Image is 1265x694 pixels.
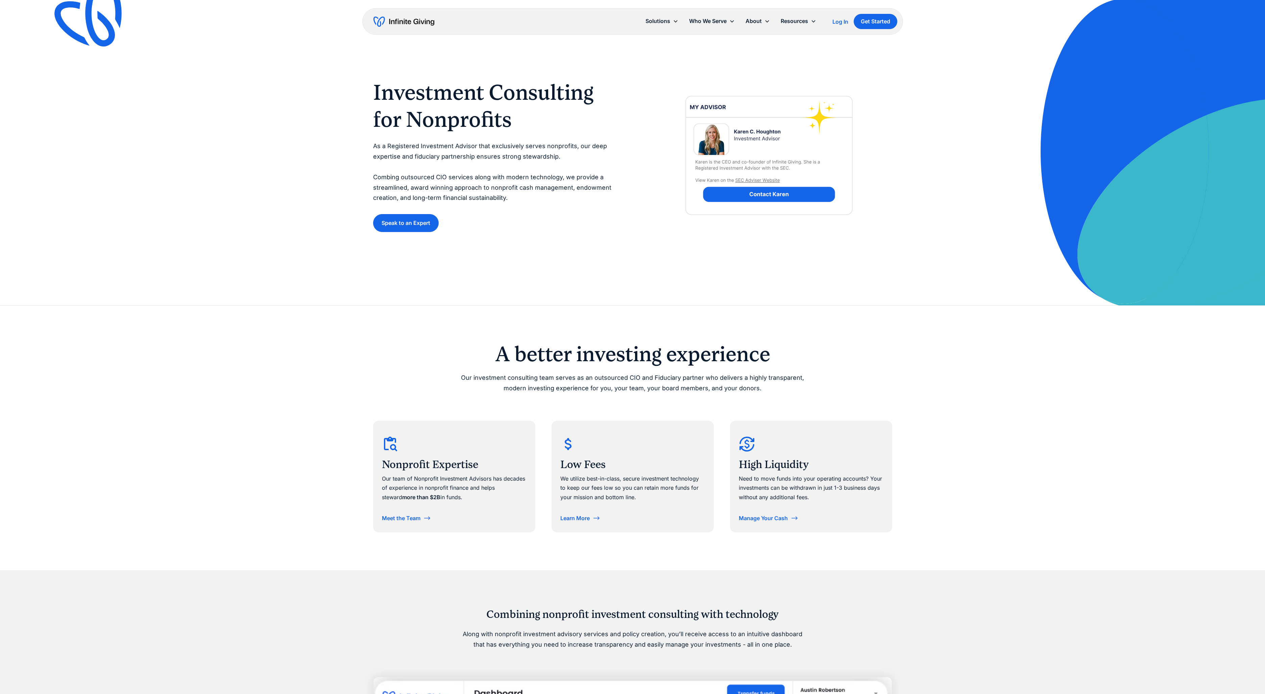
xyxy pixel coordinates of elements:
div: Resources [775,14,822,28]
a: Log In [832,18,848,26]
p: Our investment consulting team serves as an outsourced CIO and Fiduciary partner who delivers a h... [460,373,806,393]
a: home [373,16,434,27]
strong: more than $2B [402,494,440,501]
div: Who We Serve [684,14,740,28]
a: High LiquidityNeed to move funds into your operating accounts? Your investments can be withdrawn ... [730,421,892,532]
div: We utilize best-in-class, secure investment technology to keep our fees low so you can retain mor... [560,474,705,502]
div: Who We Serve [689,17,727,26]
div: Manage Your Cash [739,515,788,521]
div: Solutions [646,17,670,26]
p: As a Registered Investment Advisor that exclusively serves nonprofits, our deep expertise and fid... [373,141,619,203]
a: Get Started [854,14,897,29]
p: Along with nonprofit investment advisory services and policy creation, you’ll receive access to a... [460,629,806,650]
div: Resources [781,17,808,26]
div: Learn More [560,515,590,521]
div: Solutions [640,14,684,28]
a: Nonprofit ExpertiseOur team of Nonprofit Investment Advisors has decades of experience in nonprof... [373,421,535,532]
div: Meet the Team [382,515,420,521]
h3: Low Fees [560,458,705,472]
h1: Investment Consulting for Nonprofits [373,79,619,133]
img: investment-advisor-nonprofit-financial [679,65,859,246]
h3: High Liquidity [739,458,883,472]
div: About [746,17,762,26]
div: Need to move funds into your operating accounts? Your investments can be withdrawn in just 1-3 bu... [739,474,883,502]
a: Speak to an Expert [373,214,439,232]
div: Our team of Nonprofit Investment Advisors has decades of experience in nonprofit finance and help... [382,474,527,502]
h2: Combining nonprofit investment consulting with technology [460,608,806,621]
div: About [740,14,775,28]
a: Low FeesWe utilize best-in-class, secure investment technology to keep our fees low so you can re... [552,421,714,532]
h2: A better investing experience [460,344,806,365]
div: Log In [832,19,848,24]
h3: Nonprofit Expertise [382,458,527,472]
